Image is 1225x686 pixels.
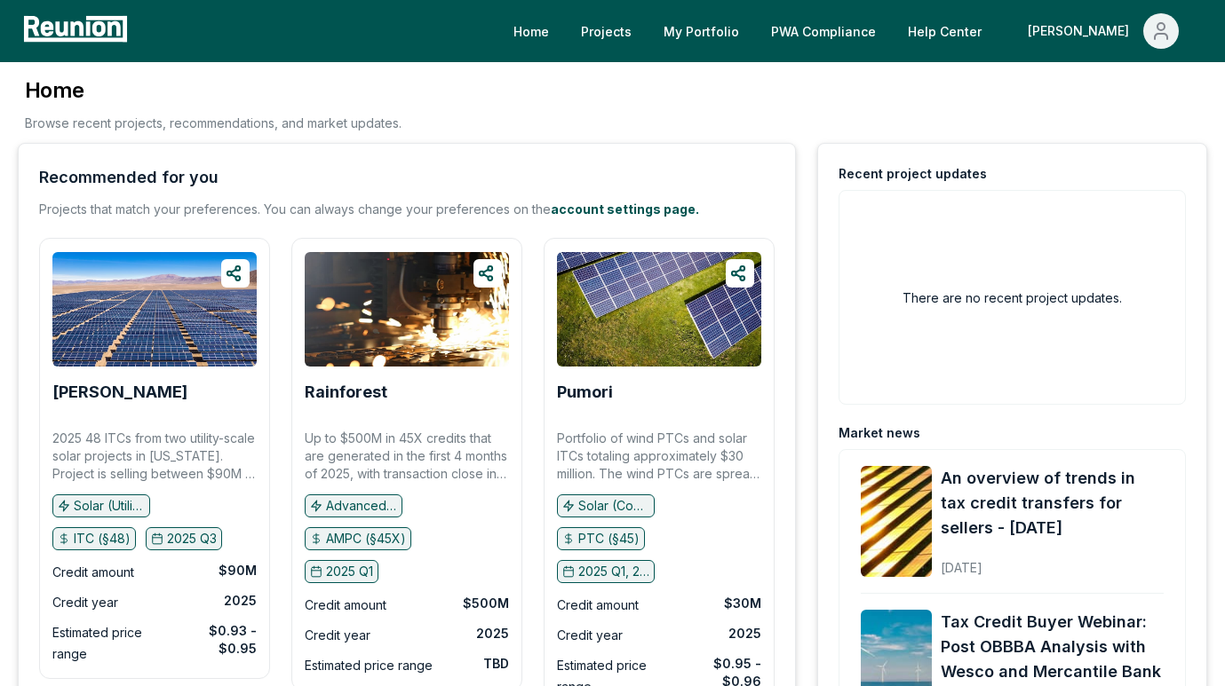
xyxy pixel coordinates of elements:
[557,430,761,483] p: Portfolio of wind PTCs and solar ITCs totaling approximately $30 million. The wind PTCs are sprea...
[578,497,649,515] p: Solar (Community), Wind (Onshore)
[724,595,761,612] div: $30M
[728,625,761,643] div: 2025
[839,424,920,442] div: Market news
[52,430,257,483] p: 2025 48 ITCs from two utility-scale solar projects in [US_STATE]. Project is selling between $90M...
[172,622,257,658] div: $0.93 - $0.95
[326,497,397,515] p: Advanced manufacturing
[305,430,509,483] p: Up to $500M in 45X credits that are generated in the first 4 months of 2025, with transaction clo...
[557,560,655,583] button: 2025 Q1, 2025 Q2, 2025 Q3, 2025 Q4
[52,383,187,401] a: [PERSON_NAME]
[551,201,699,217] a: account settings page.
[463,595,509,612] div: $500M
[499,13,563,49] a: Home
[557,625,623,646] div: Credit year
[483,655,509,673] div: TBD
[52,562,134,583] div: Credit amount
[52,592,118,613] div: Credit year
[557,382,613,401] b: Pumori
[25,114,402,132] p: Browse recent projects, recommendations, and market updates.
[1028,13,1136,49] div: [PERSON_NAME]
[219,562,257,580] div: $90M
[146,527,222,550] button: 2025 Q3
[894,13,996,49] a: Help Center
[941,546,1164,577] div: [DATE]
[861,466,932,577] img: An overview of trends in tax credit transfers for sellers - September 2025
[52,494,150,517] button: Solar (Utility)
[305,625,370,646] div: Credit year
[557,494,655,517] button: Solar (Community), Wind (Onshore)
[52,252,257,367] img: Ridgeway
[305,595,386,616] div: Credit amount
[903,288,1122,307] h2: There are no recent project updates.
[578,530,640,548] p: PTC (§45)
[941,610,1164,684] a: Tax Credit Buyer Webinar: Post OBBBA Analysis with Wesco and Mercantile Bank
[578,563,649,580] p: 2025 Q1, 2025 Q2, 2025 Q3, 2025 Q4
[326,563,373,580] p: 2025 Q1
[305,560,378,583] button: 2025 Q1
[167,530,217,548] p: 2025 Q3
[499,13,1207,49] nav: Main
[326,530,406,548] p: AMPC (§45X)
[476,625,509,643] div: 2025
[305,494,402,517] button: Advanced manufacturing
[557,595,639,616] div: Credit amount
[557,383,613,401] a: Pumori
[649,13,753,49] a: My Portfolio
[941,466,1164,540] a: An overview of trends in tax credit transfers for sellers - [DATE]
[74,530,131,548] p: ITC (§48)
[1014,13,1193,49] button: [PERSON_NAME]
[757,13,890,49] a: PWA Compliance
[39,165,219,190] div: Recommended for you
[305,655,433,676] div: Estimated price range
[839,165,987,183] div: Recent project updates
[224,592,257,610] div: 2025
[25,76,402,105] h3: Home
[74,497,145,515] p: Solar (Utility)
[39,201,551,217] span: Projects that match your preferences. You can always change your preferences on the
[557,252,761,367] img: Pumori
[305,382,387,401] b: Rainforest
[52,382,187,401] b: [PERSON_NAME]
[305,252,509,367] img: Rainforest
[52,622,172,665] div: Estimated price range
[305,383,387,401] a: Rainforest
[567,13,646,49] a: Projects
